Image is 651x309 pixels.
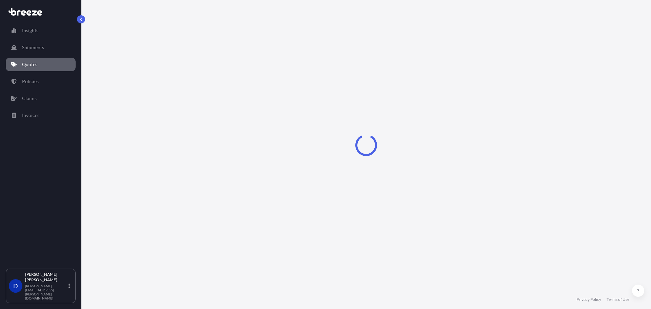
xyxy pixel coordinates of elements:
[22,44,44,51] p: Shipments
[22,78,39,85] p: Policies
[13,283,18,289] span: D
[22,27,38,34] p: Insights
[6,92,76,105] a: Claims
[22,61,37,68] p: Quotes
[22,112,39,119] p: Invoices
[6,58,76,71] a: Quotes
[22,95,37,102] p: Claims
[576,297,601,302] a: Privacy Policy
[6,24,76,37] a: Insights
[607,297,629,302] a: Terms of Use
[6,75,76,88] a: Policies
[25,284,67,300] p: [PERSON_NAME][EMAIL_ADDRESS][PERSON_NAME][DOMAIN_NAME]
[6,41,76,54] a: Shipments
[25,272,67,283] p: [PERSON_NAME] [PERSON_NAME]
[6,109,76,122] a: Invoices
